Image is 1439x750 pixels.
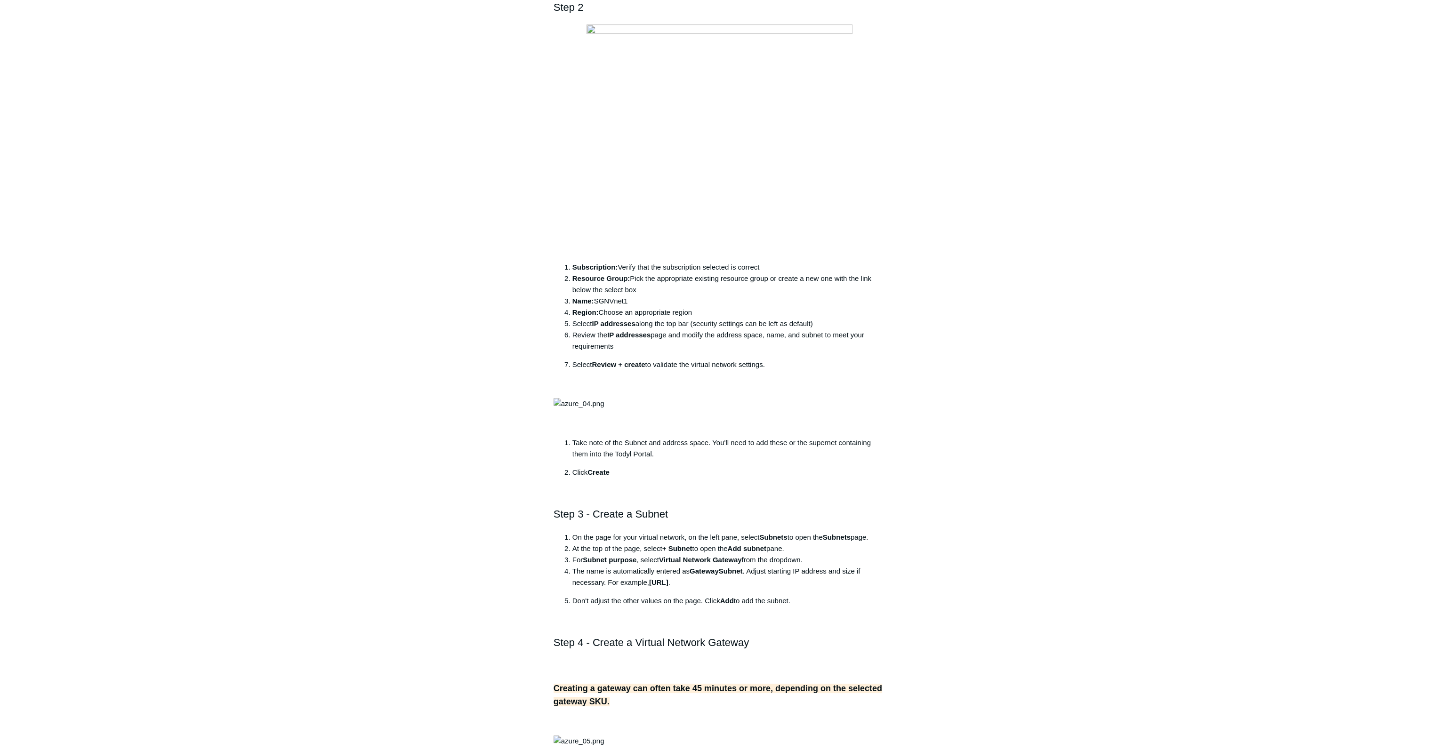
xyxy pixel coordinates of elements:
li: Review the page and modify the address space, name, and subnet to meet your requirements [572,329,886,352]
h2: Step 4 - Create a Virtual Network Gateway [554,634,886,651]
li: Choose an appropriate region [572,307,886,318]
li: Pick the appropriate existing resource group or create a new one with the link below the select box [572,273,886,295]
img: azure_05.png [554,735,604,747]
strong: Subnets [759,533,787,541]
strong: + Subnet [662,544,692,552]
strong: IP addresses [607,331,651,339]
strong: Subscription: [572,263,618,271]
strong: Add [720,597,734,605]
strong: Create [587,468,610,476]
p: Select to validate the virtual network settings. [572,359,886,370]
strong: IP addresses [592,319,635,327]
strong: [URL] [649,578,668,586]
img: azure_04.png [554,398,604,409]
strong: Resource Group: [572,274,630,282]
strong: Subnet purpose [583,556,636,564]
strong: Region: [572,308,599,316]
li: For , select from the dropdown. [572,554,886,566]
h2: Step 3 - Create a Subnet [554,506,886,522]
li: On the page for your virtual network, on the left pane, select to open the page. [572,532,886,543]
li: SGNVnet1 [572,295,886,307]
strong: Add subnet [728,544,767,552]
img: 43351404424339 [587,24,852,234]
strong: GatewaySubnet [690,567,743,575]
li: Verify that the subscription selected is correct [572,262,886,273]
li: The name is automatically entered as . Adjust starting IP address and size if necessary. For exam... [572,566,886,588]
strong: Subnets [823,533,851,541]
li: Take note of the Subnet and address space. You'll need to add these or the supernet containing th... [572,437,886,460]
strong: Creating a gateway can often take 45 minutes or more, depending on the selected gateway SKU. [554,684,882,707]
p: Don't adjust the other values on the page. Click to add the subnet. [572,595,886,606]
strong: Name: [572,297,594,305]
p: Click [572,467,886,478]
strong: Review + create [592,360,645,368]
strong: Virtual Network Gateway [659,556,742,564]
li: Select along the top bar (security settings can be left as default) [572,318,886,329]
li: At the top of the page, select to open the pane. [572,543,886,554]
